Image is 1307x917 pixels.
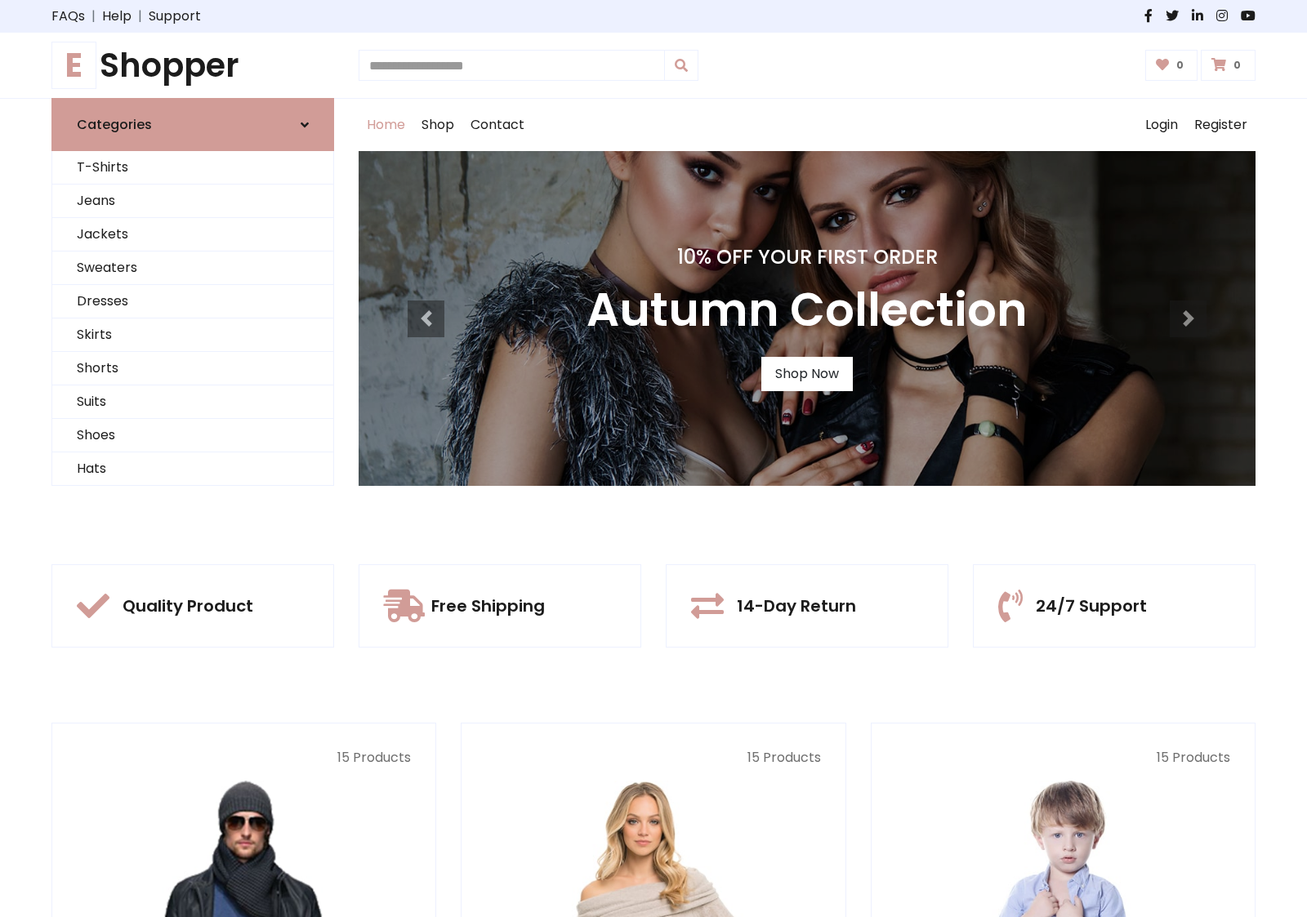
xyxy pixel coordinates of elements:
a: Categories [51,98,334,151]
a: Hats [52,452,333,486]
h5: Quality Product [123,596,253,616]
a: FAQs [51,7,85,26]
a: Contact [462,99,533,151]
span: 0 [1229,58,1245,73]
p: 15 Products [77,748,411,768]
h5: 24/7 Support [1036,596,1147,616]
h5: Free Shipping [431,596,545,616]
a: Help [102,7,132,26]
span: 0 [1172,58,1188,73]
a: Shop Now [761,357,853,391]
h5: 14-Day Return [737,596,856,616]
h3: Autumn Collection [587,283,1028,337]
a: T-Shirts [52,151,333,185]
a: Jeans [52,185,333,218]
span: | [85,7,102,26]
a: EShopper [51,46,334,85]
a: 0 [1145,50,1198,81]
a: Suits [52,385,333,419]
span: E [51,42,96,89]
p: 15 Products [896,748,1230,768]
a: Shop [413,99,462,151]
a: Shoes [52,419,333,452]
h6: Categories [77,117,152,132]
a: Login [1137,99,1186,151]
a: 0 [1201,50,1256,81]
a: Jackets [52,218,333,252]
h4: 10% Off Your First Order [587,246,1028,269]
a: Sweaters [52,252,333,285]
p: 15 Products [486,748,820,768]
a: Support [149,7,201,26]
a: Register [1186,99,1256,151]
h1: Shopper [51,46,334,85]
a: Shorts [52,352,333,385]
a: Skirts [52,318,333,352]
a: Dresses [52,285,333,318]
span: | [132,7,149,26]
a: Home [359,99,413,151]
